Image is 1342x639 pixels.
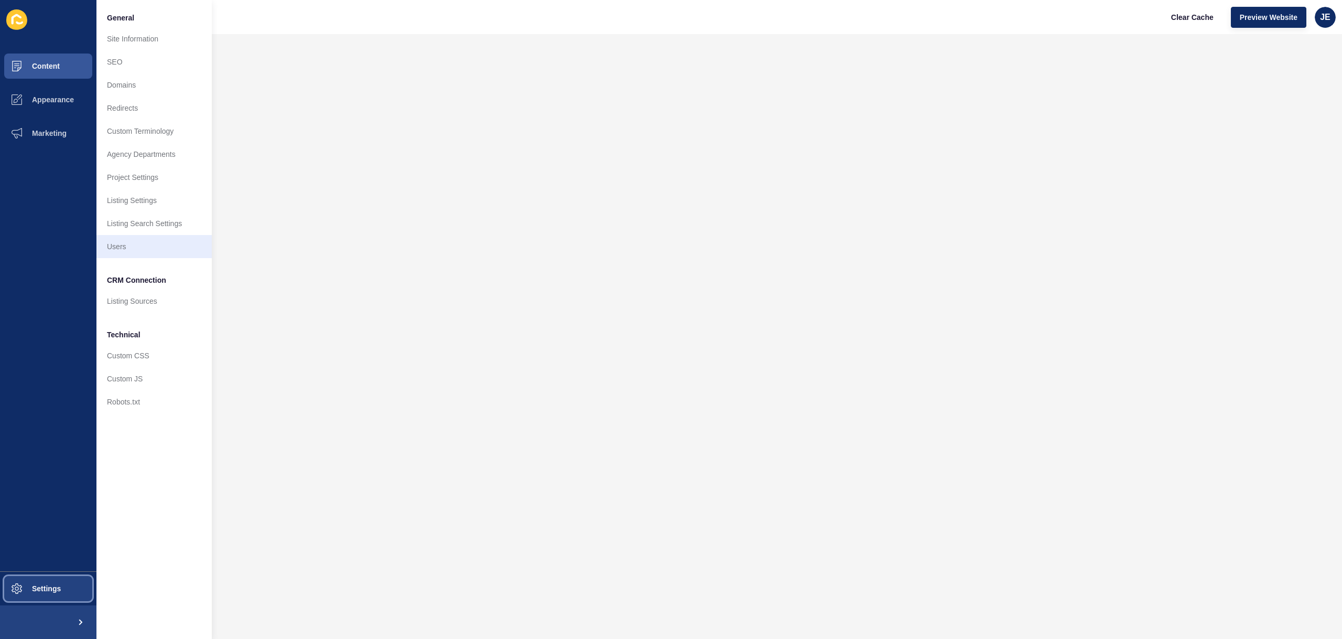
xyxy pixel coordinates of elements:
a: Custom CSS [96,344,212,367]
a: Domains [96,73,212,97]
span: Preview Website [1240,12,1297,23]
span: Clear Cache [1171,12,1214,23]
a: Agency Departments [96,143,212,166]
span: General [107,13,134,23]
a: Listing Sources [96,290,212,313]
a: Redirects [96,97,212,120]
a: Project Settings [96,166,212,189]
a: Robots.txt [96,390,212,413]
a: Listing Settings [96,189,212,212]
a: SEO [96,50,212,73]
a: Custom JS [96,367,212,390]
span: JE [1320,12,1330,23]
a: Listing Search Settings [96,212,212,235]
button: Clear Cache [1162,7,1222,28]
span: CRM Connection [107,275,166,285]
a: Users [96,235,212,258]
span: Technical [107,329,140,340]
a: Site Information [96,27,212,50]
a: Custom Terminology [96,120,212,143]
button: Preview Website [1231,7,1306,28]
